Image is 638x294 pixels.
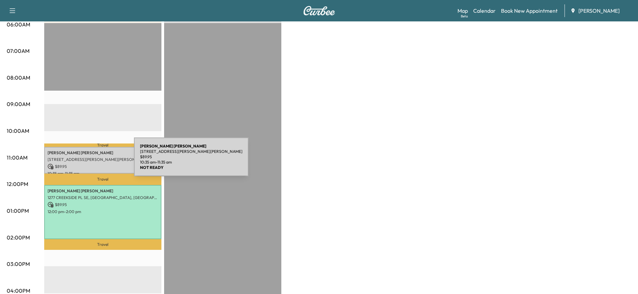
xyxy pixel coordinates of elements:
[7,233,30,241] p: 02:00PM
[578,7,620,15] span: [PERSON_NAME]
[501,7,558,15] a: Book New Appointment
[457,7,468,15] a: MapBeta
[140,149,242,154] p: [STREET_ADDRESS][PERSON_NAME][PERSON_NAME]
[48,188,158,194] p: [PERSON_NAME] [PERSON_NAME]
[48,202,158,208] p: $ 89.95
[44,143,161,146] p: Travel
[473,7,496,15] a: Calendar
[7,20,30,28] p: 06:00AM
[7,154,27,162] p: 11:00AM
[7,100,30,108] p: 09:00AM
[7,207,29,215] p: 01:00PM
[48,171,158,176] p: 10:35 am - 11:35 am
[461,14,468,19] div: Beta
[7,47,29,55] p: 07:00AM
[7,180,28,188] p: 12:00PM
[140,154,242,160] p: $ 89.95
[44,239,161,250] p: Travel
[7,127,29,135] p: 10:00AM
[7,74,30,82] p: 08:00AM
[48,164,158,170] p: $ 89.95
[48,157,158,162] p: [STREET_ADDRESS][PERSON_NAME][PERSON_NAME]
[140,165,163,170] b: NOT READY
[140,143,206,149] b: [PERSON_NAME] [PERSON_NAME]
[140,160,242,165] p: 10:35 am - 11:35 am
[7,260,30,268] p: 03:00PM
[48,150,158,156] p: [PERSON_NAME] [PERSON_NAME]
[303,6,335,15] img: Curbee Logo
[48,209,158,214] p: 12:00 pm - 2:00 pm
[48,195,158,200] p: 1277 CREEKSIDE PL SE, [GEOGRAPHIC_DATA], [GEOGRAPHIC_DATA], [GEOGRAPHIC_DATA]
[44,174,161,185] p: Travel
